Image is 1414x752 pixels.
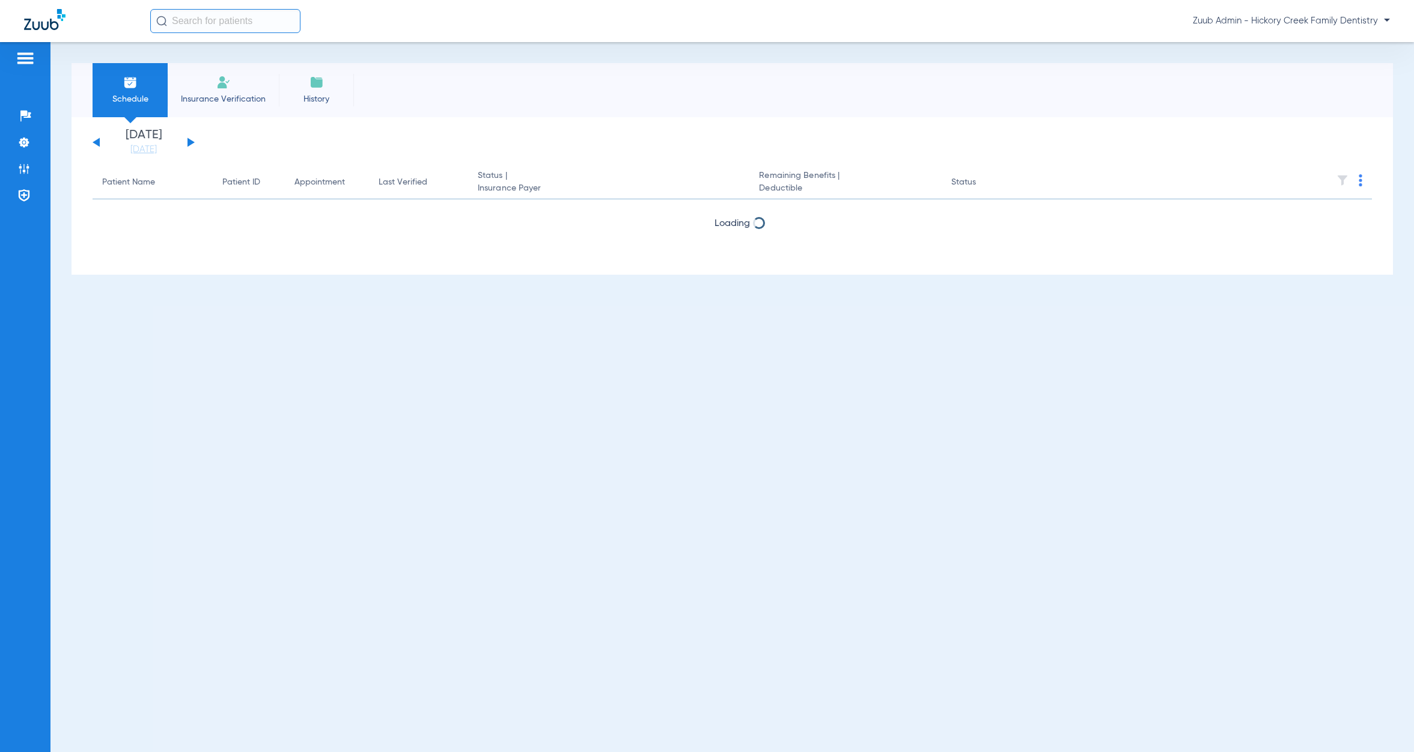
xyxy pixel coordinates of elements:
[715,219,750,228] span: Loading
[294,176,359,189] div: Appointment
[156,16,167,26] img: Search Icon
[24,9,66,30] img: Zuub Logo
[222,176,275,189] div: Patient ID
[16,51,35,66] img: hamburger-icon
[288,93,345,105] span: History
[309,75,324,90] img: History
[942,166,1023,200] th: Status
[123,75,138,90] img: Schedule
[150,9,300,33] input: Search for patients
[102,93,159,105] span: Schedule
[1193,15,1390,27] span: Zuub Admin - Hickory Creek Family Dentistry
[759,182,931,195] span: Deductible
[222,176,260,189] div: Patient ID
[379,176,459,189] div: Last Verified
[108,129,180,156] li: [DATE]
[216,75,231,90] img: Manual Insurance Verification
[102,176,155,189] div: Patient Name
[749,166,941,200] th: Remaining Benefits |
[1359,174,1362,186] img: group-dot-blue.svg
[177,93,270,105] span: Insurance Verification
[294,176,345,189] div: Appointment
[379,176,427,189] div: Last Verified
[468,166,749,200] th: Status |
[102,176,203,189] div: Patient Name
[108,144,180,156] a: [DATE]
[478,182,740,195] span: Insurance Payer
[1336,174,1348,186] img: filter.svg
